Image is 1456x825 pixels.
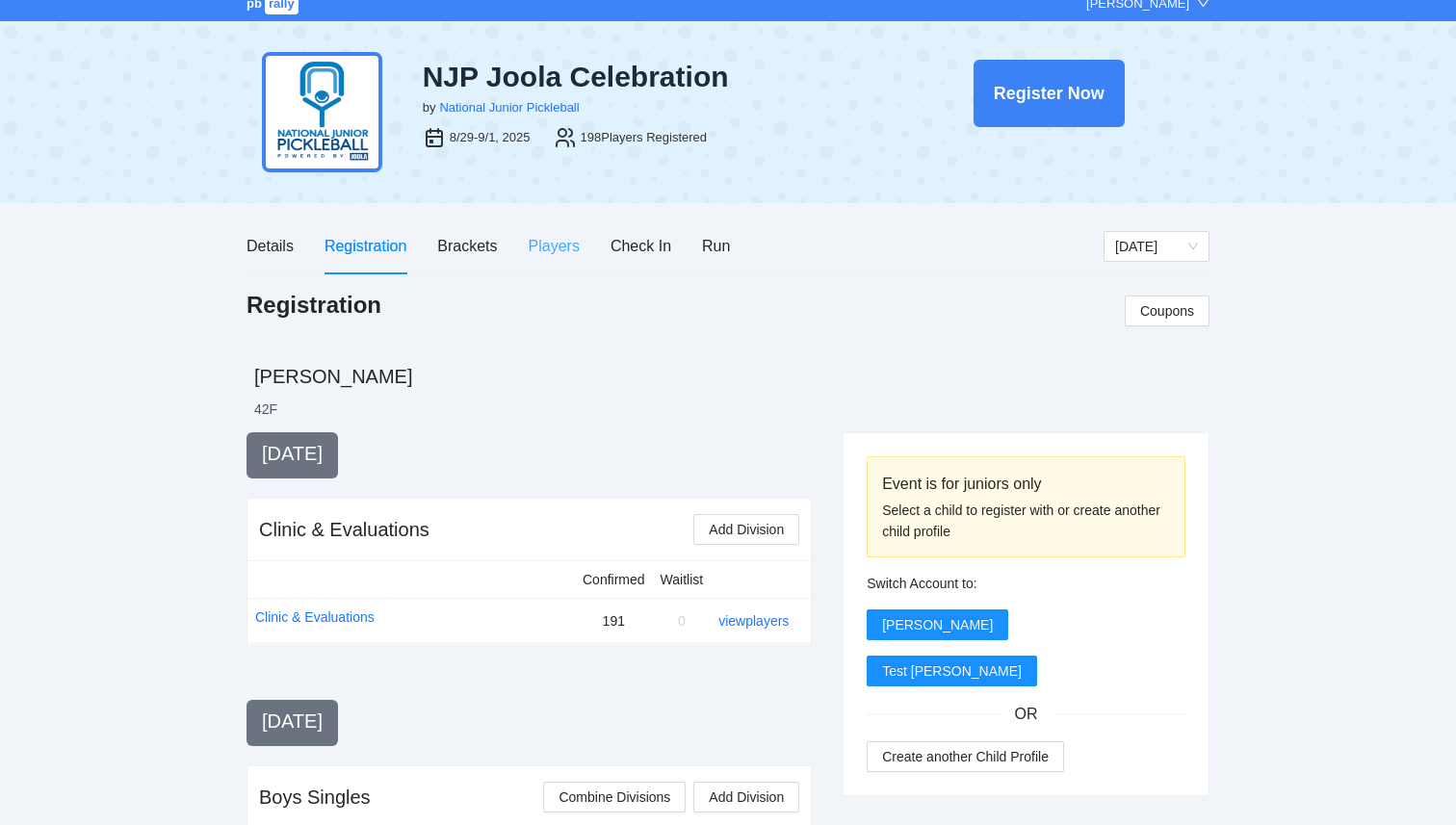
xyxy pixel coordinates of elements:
[693,514,799,545] button: Add Division
[423,98,436,117] div: by
[1115,232,1198,261] span: Saturday
[262,710,323,732] span: [DATE]
[423,60,873,94] div: NJP Joola Celebration
[882,472,1170,496] div: Event is for juniors only
[709,519,784,540] span: Add Division
[581,128,708,147] div: 198 Players Registered
[247,234,294,258] div: Details
[437,234,497,258] div: Brackets
[867,656,1037,686] button: Test [PERSON_NAME]
[450,128,531,147] div: 8/29-9/1, 2025
[718,613,789,629] a: view players
[529,234,580,258] div: Players
[262,443,323,464] span: [DATE]
[559,786,670,808] span: Combine Divisions
[439,100,579,115] a: National Junior Pickleball
[867,609,1008,640] button: [PERSON_NAME]
[1140,300,1194,322] span: Coupons
[259,516,429,543] div: Clinic & Evaluations
[974,60,1125,127] button: Register Now
[882,500,1170,542] div: Select a child to register with or create another child profile
[678,613,686,629] span: 0
[262,52,382,172] img: njp-logo2.png
[661,569,704,590] div: Waitlist
[247,290,381,321] h1: Registration
[611,234,671,258] div: Check In
[882,660,1022,682] span: Test [PERSON_NAME]
[1125,296,1209,326] button: Coupons
[255,606,375,628] a: Clinic & Evaluations
[1000,702,1053,726] span: OR
[709,786,784,808] span: Add Division
[867,741,1064,772] button: Create another Child Profile
[702,234,730,258] div: Run
[543,782,686,812] button: Combine Divisions
[254,363,1209,390] h2: [PERSON_NAME]
[882,746,1049,767] span: Create another Child Profile
[693,782,799,812] button: Add Division
[325,234,406,258] div: Registration
[254,400,277,419] li: 42 F
[575,598,653,643] td: 191
[583,569,645,590] div: Confirmed
[259,784,371,811] div: Boys Singles
[867,573,1185,594] div: Switch Account to:
[882,614,993,635] span: [PERSON_NAME]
